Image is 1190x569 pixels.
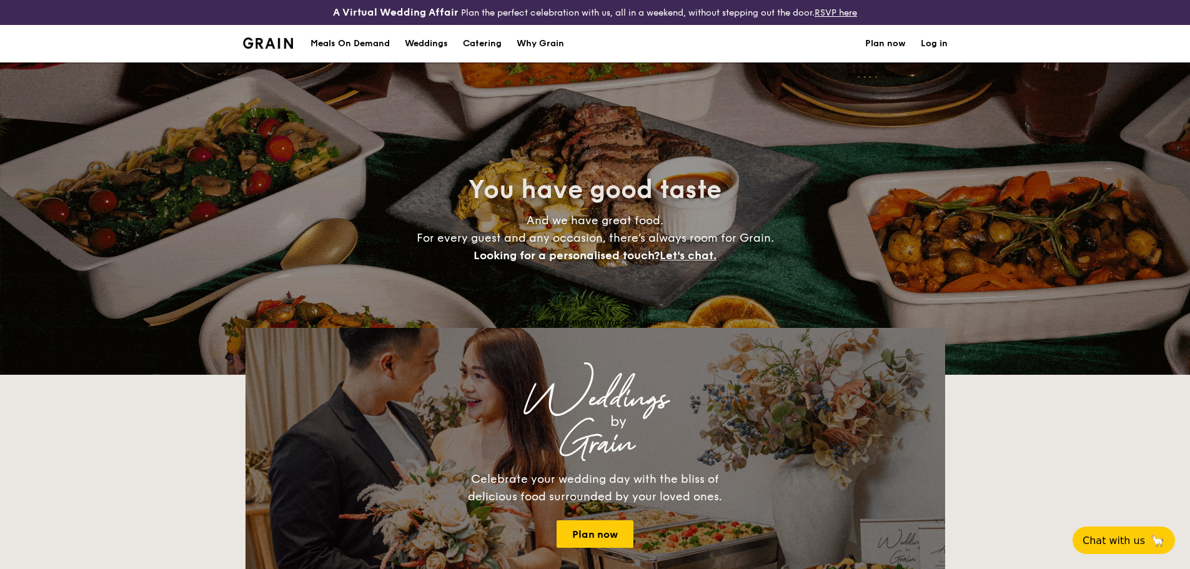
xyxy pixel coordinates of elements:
div: Plan the perfect celebration with us, all in a weekend, without stepping out the door. [236,5,955,20]
div: by [402,410,835,433]
div: Weddings [405,25,448,62]
div: Grain [355,433,835,455]
a: Plan now [865,25,906,62]
span: Let's chat. [660,249,716,262]
h1: Catering [463,25,502,62]
img: Grain [243,37,294,49]
div: Meals On Demand [310,25,390,62]
a: RSVP here [815,7,857,18]
div: Why Grain [517,25,564,62]
span: Chat with us [1083,535,1145,547]
div: Celebrate your wedding day with the bliss of delicious food surrounded by your loved ones. [455,470,736,505]
div: Loading menus magically... [245,316,945,328]
a: Weddings [397,25,455,62]
a: Meals On Demand [303,25,397,62]
h4: A Virtual Wedding Affair [333,5,459,20]
a: Plan now [557,520,633,548]
button: Chat with us🦙 [1073,527,1175,554]
a: Logotype [243,37,294,49]
span: 🦙 [1150,533,1165,548]
a: Why Grain [509,25,572,62]
div: Weddings [355,388,835,410]
a: Catering [455,25,509,62]
a: Log in [921,25,948,62]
